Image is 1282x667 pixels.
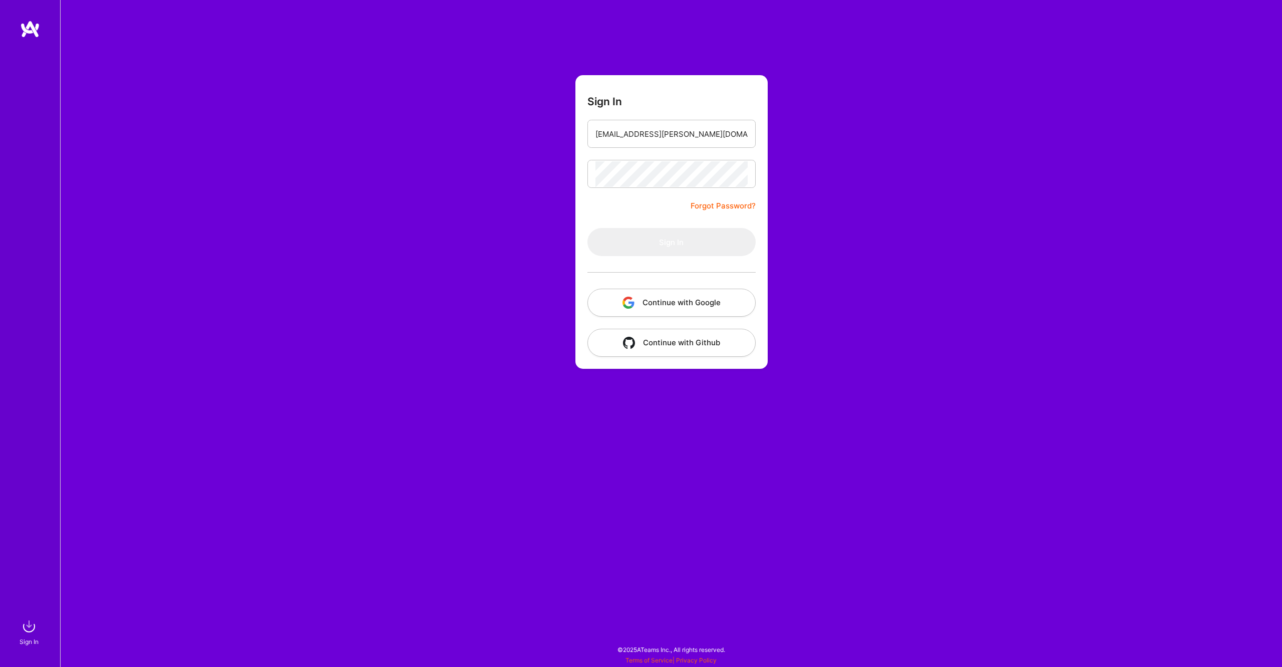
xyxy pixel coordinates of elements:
[622,297,634,309] img: icon
[625,656,673,664] a: Terms of Service
[595,121,748,147] input: Email...
[691,200,756,212] a: Forgot Password?
[21,616,39,647] a: sign inSign In
[19,616,39,636] img: sign in
[60,637,1282,662] div: © 2025 ATeams Inc., All rights reserved.
[587,95,622,108] h3: Sign In
[587,329,756,357] button: Continue with Github
[20,636,39,647] div: Sign In
[625,656,717,664] span: |
[587,289,756,317] button: Continue with Google
[623,337,635,349] img: icon
[20,20,40,38] img: logo
[676,656,717,664] a: Privacy Policy
[587,228,756,256] button: Sign In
